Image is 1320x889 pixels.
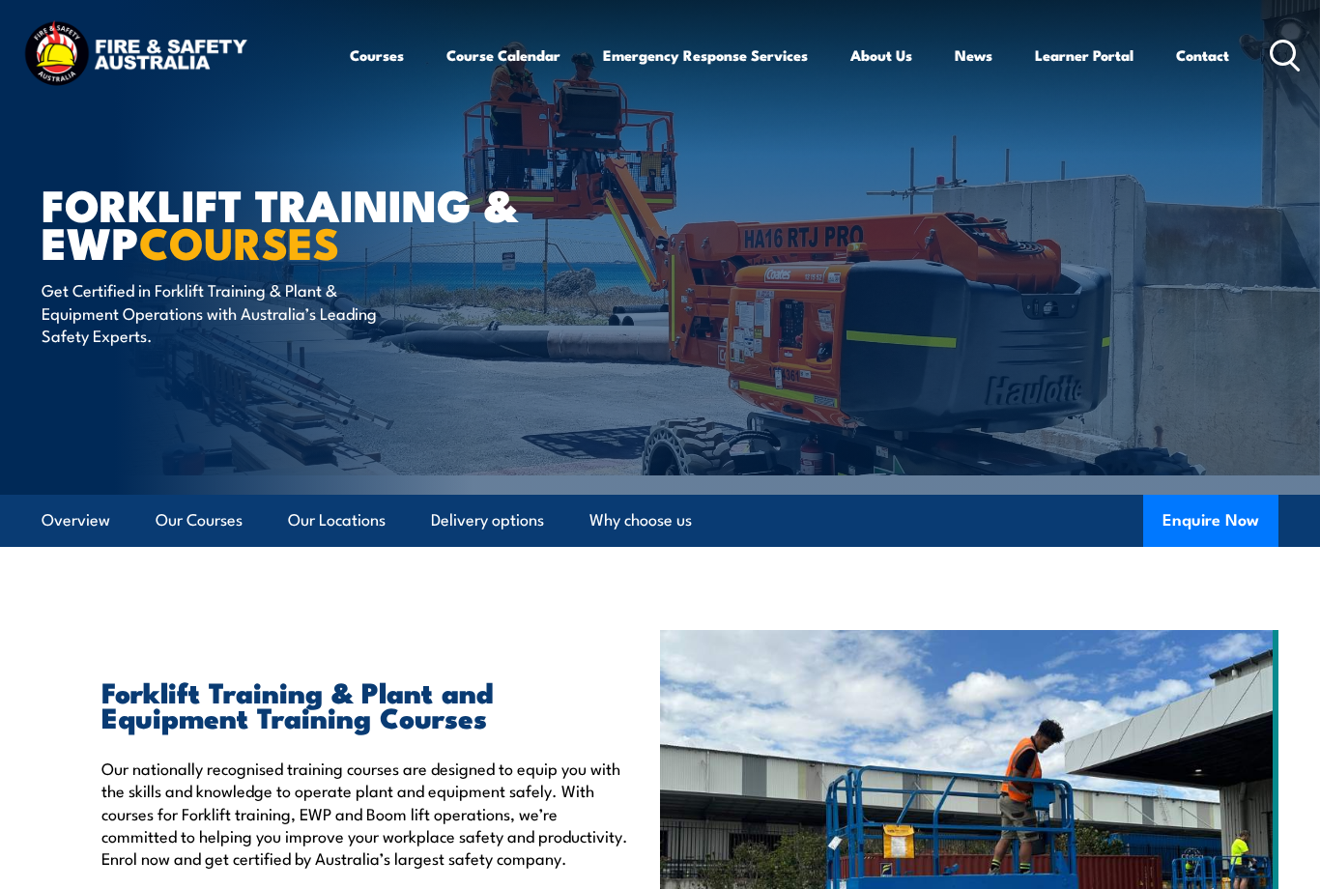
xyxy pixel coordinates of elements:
[156,495,243,546] a: Our Courses
[42,278,394,346] p: Get Certified in Forklift Training & Plant & Equipment Operations with Australia’s Leading Safety...
[1035,32,1133,78] a: Learner Portal
[101,678,631,729] h2: Forklift Training & Plant and Equipment Training Courses
[288,495,386,546] a: Our Locations
[1143,495,1278,547] button: Enquire Now
[139,208,339,274] strong: COURSES
[603,32,808,78] a: Emergency Response Services
[350,32,404,78] a: Courses
[42,495,110,546] a: Overview
[955,32,992,78] a: News
[42,185,519,260] h1: Forklift Training & EWP
[101,757,631,870] p: Our nationally recognised training courses are designed to equip you with the skills and knowledg...
[1176,32,1229,78] a: Contact
[850,32,912,78] a: About Us
[446,32,560,78] a: Course Calendar
[431,495,544,546] a: Delivery options
[589,495,692,546] a: Why choose us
